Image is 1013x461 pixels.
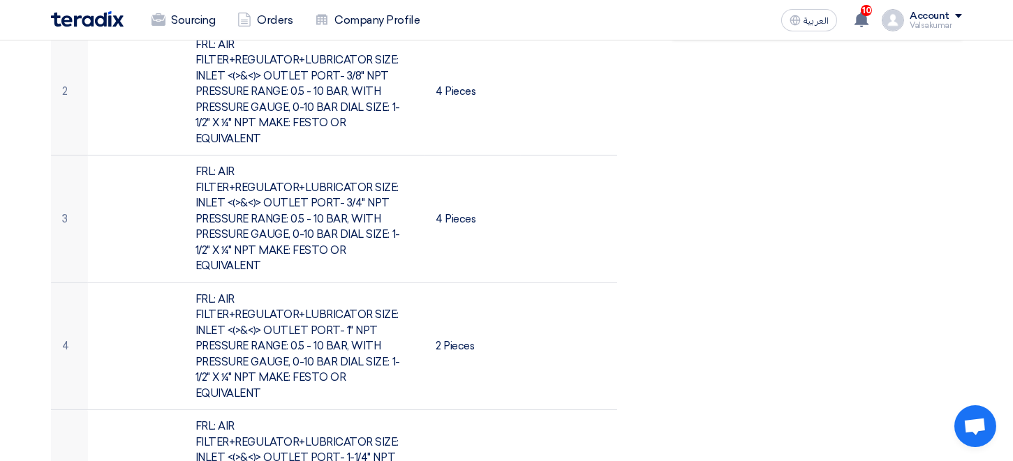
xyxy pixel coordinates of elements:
[304,5,431,36] a: Company Profile
[51,28,88,156] td: 2
[51,282,88,410] td: 4
[184,28,425,156] td: FRL: AIR FILTER+REGULATOR+LUBRICATOR SIZE: INLET <(>&<)> OUTLET PORT- 3/8" NPT PRESSURE RANGE: 0....
[51,156,88,283] td: 3
[140,5,226,36] a: Sourcing
[51,11,124,27] img: Teradix logo
[424,156,521,283] td: 4 Pieces
[804,16,829,26] span: العربية
[861,5,872,16] span: 10
[882,9,904,31] img: profile_test.png
[910,22,962,29] div: Valsakumar
[226,5,304,36] a: Orders
[424,28,521,156] td: 4 Pieces
[954,405,996,447] a: Open chat
[184,282,425,410] td: FRL: AIR FILTER+REGULATOR+LUBRICATOR SIZE: INLET <(>&<)> OUTLET PORT- 1" NPT PRESSURE RANGE: 0.5 ...
[424,282,521,410] td: 2 Pieces
[781,9,837,31] button: العربية
[184,156,425,283] td: FRL: AIR FILTER+REGULATOR+LUBRICATOR SIZE: INLET <(>&<)> OUTLET PORT- 3/4" NPT PRESSURE RANGE: 0....
[910,10,949,22] div: Account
